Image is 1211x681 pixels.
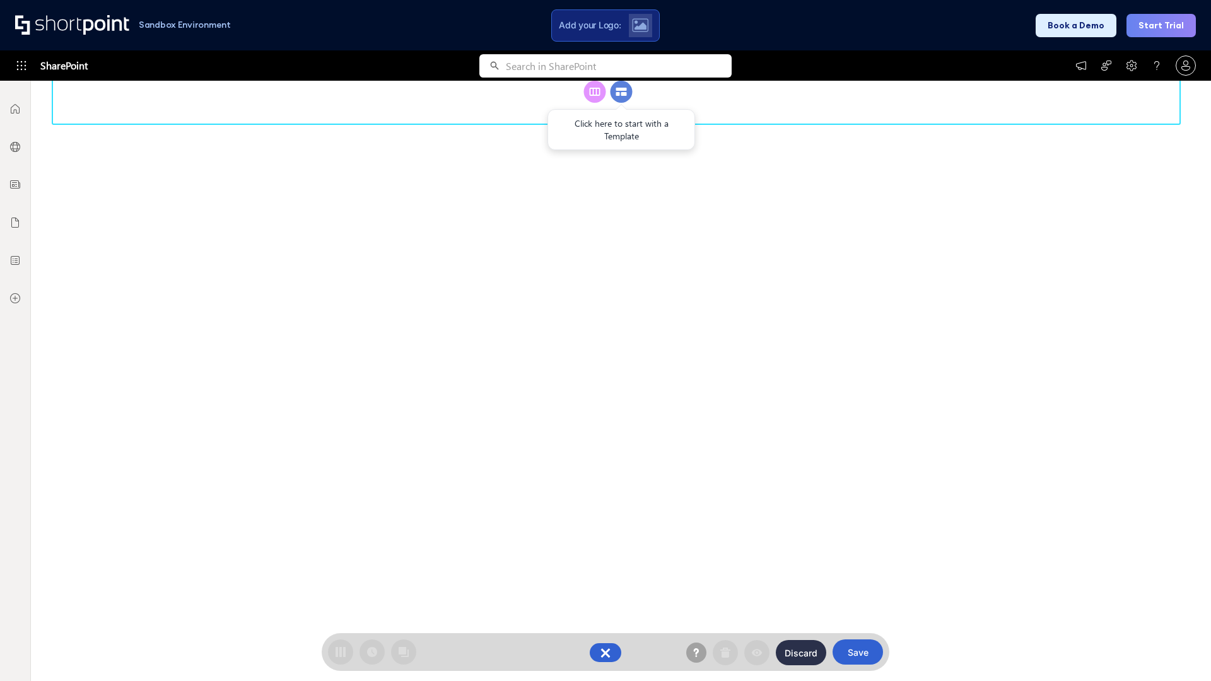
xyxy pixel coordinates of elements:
button: Book a Demo [1036,14,1116,37]
button: Start Trial [1126,14,1196,37]
img: Upload logo [632,18,648,32]
h1: Sandbox Environment [139,21,231,28]
button: Discard [776,640,826,665]
span: Add your Logo: [559,20,621,31]
button: Save [833,639,883,665]
iframe: Chat Widget [1148,620,1211,681]
input: Search in SharePoint [506,54,732,78]
span: SharePoint [40,50,88,81]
